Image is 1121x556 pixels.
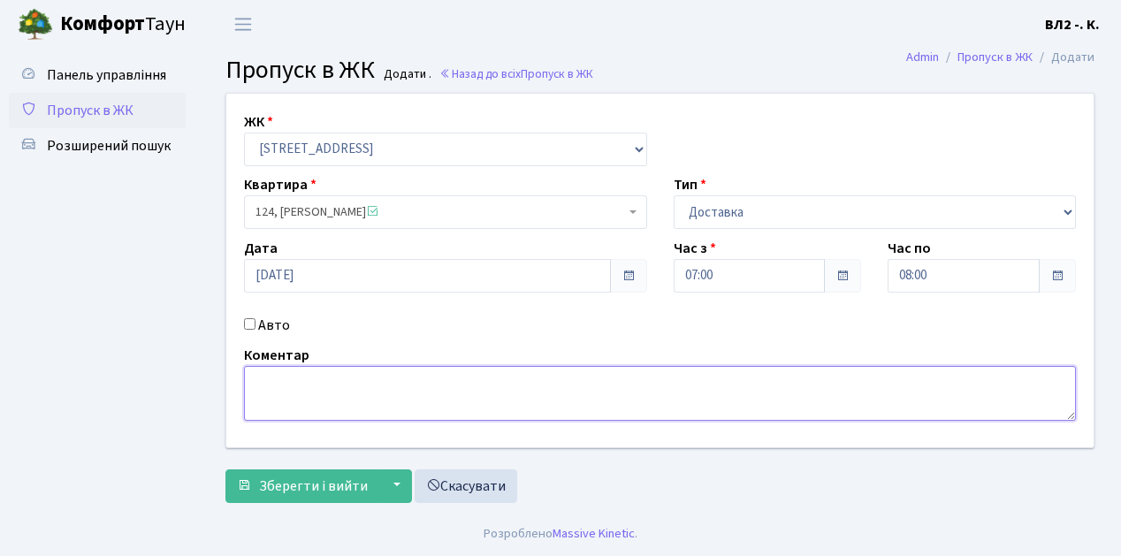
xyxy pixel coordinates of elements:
[880,39,1121,76] nav: breadcrumb
[18,7,53,42] img: logo.png
[1045,14,1100,35] a: ВЛ2 -. К.
[1045,15,1100,34] b: ВЛ2 -. К.
[244,345,309,366] label: Коментар
[553,524,635,543] a: Massive Kinetic
[957,48,1033,66] a: Пропуск в ЖК
[888,238,931,259] label: Час по
[60,10,186,40] span: Таун
[484,524,637,544] div: Розроблено .
[60,10,145,38] b: Комфорт
[258,315,290,336] label: Авто
[521,65,593,82] span: Пропуск в ЖК
[244,238,278,259] label: Дата
[380,67,431,82] small: Додати .
[1033,48,1094,67] li: Додати
[225,469,379,503] button: Зберегти і вийти
[225,52,375,88] span: Пропуск в ЖК
[9,128,186,164] a: Розширений пошук
[415,469,517,503] a: Скасувати
[439,65,593,82] a: Назад до всіхПропуск в ЖК
[674,174,706,195] label: Тип
[47,136,171,156] span: Розширений пошук
[906,48,939,66] a: Admin
[244,174,316,195] label: Квартира
[221,10,265,39] button: Переключити навігацію
[259,476,368,496] span: Зберегти і вийти
[244,195,647,229] span: 124, Денисенко Людмила Володимирівна <span class='la la-check-square text-success'></span>
[674,238,716,259] label: Час з
[47,65,166,85] span: Панель управління
[255,203,625,221] span: 124, Денисенко Людмила Володимирівна <span class='la la-check-square text-success'></span>
[9,57,186,93] a: Панель управління
[47,101,133,120] span: Пропуск в ЖК
[244,111,273,133] label: ЖК
[9,93,186,128] a: Пропуск в ЖК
